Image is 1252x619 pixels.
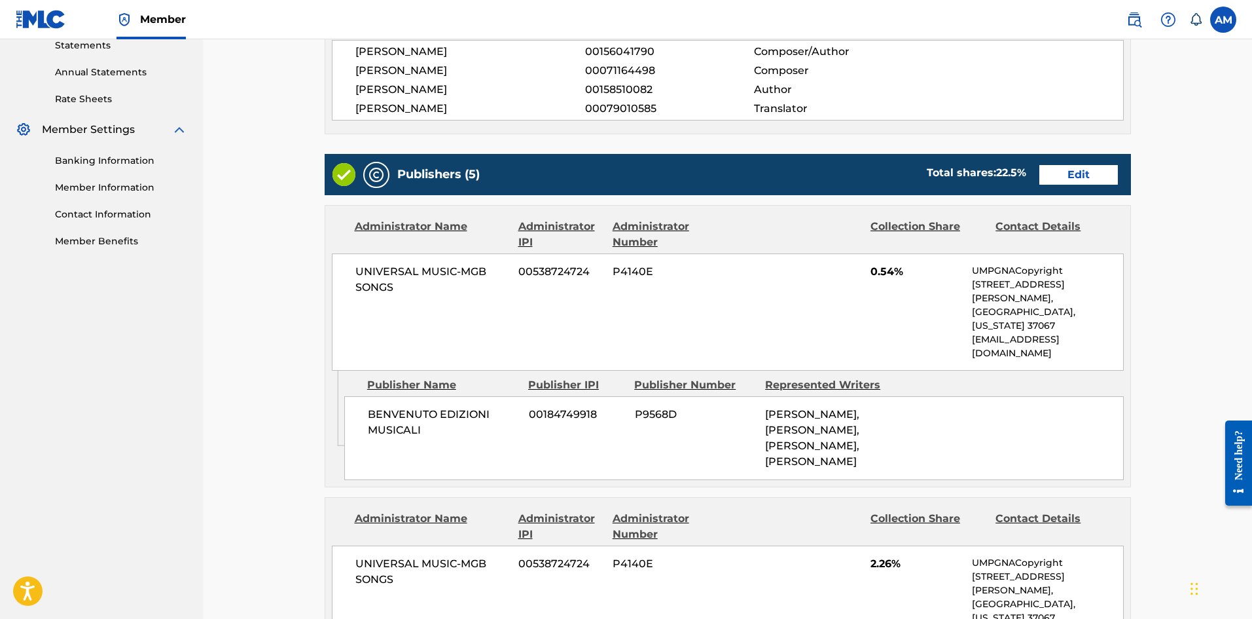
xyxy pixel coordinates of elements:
[613,511,728,542] div: Administrator Number
[585,44,754,60] span: 00156041790
[355,63,586,79] span: [PERSON_NAME]
[972,333,1122,360] p: [EMAIL_ADDRESS][DOMAIN_NAME]
[754,82,908,98] span: Author
[1210,7,1236,33] div: User Menu
[55,154,187,168] a: Banking Information
[368,407,519,438] span: BENVENUTO EDIZIONI MUSICALI
[171,122,187,138] img: expand
[1215,411,1252,516] iframe: Resource Center
[16,122,31,138] img: Member Settings
[765,408,859,468] span: [PERSON_NAME], [PERSON_NAME], [PERSON_NAME], [PERSON_NAME]
[55,66,187,79] a: Annual Statements
[16,10,66,29] img: MLC Logo
[140,12,186,27] span: Member
[1187,556,1252,619] iframe: Chat Widget
[635,407,756,422] span: P9568D
[355,101,586,117] span: [PERSON_NAME]
[870,264,963,280] span: 0.54%
[995,511,1111,542] div: Contact Details
[1160,12,1176,28] img: help
[355,82,586,98] span: [PERSON_NAME]
[972,305,1122,333] p: [GEOGRAPHIC_DATA], [US_STATE] 37067
[585,82,754,98] span: 00158510082
[1039,165,1118,185] a: Edit
[367,377,518,393] div: Publisher Name
[1121,7,1147,33] a: Public Search
[972,570,1122,597] p: [STREET_ADDRESS][PERSON_NAME],
[870,511,986,542] div: Collection Share
[995,219,1111,250] div: Contact Details
[1126,12,1142,28] img: search
[332,163,355,186] img: Valid
[528,377,624,393] div: Publisher IPI
[355,511,509,542] div: Administrator Name
[972,264,1122,278] p: UMPGNACopyright
[613,219,728,250] div: Administrator Number
[55,181,187,195] a: Member Information
[972,556,1122,570] p: UMPGNACopyright
[55,39,187,52] a: Statements
[754,44,908,60] span: Composer/Author
[927,165,1026,181] div: Total shares:
[585,101,754,117] span: 00079010585
[1190,569,1198,609] div: Drag
[613,264,728,280] span: P4140E
[518,219,603,250] div: Administrator IPI
[870,556,963,572] span: 2.26%
[1155,7,1181,33] div: Help
[765,377,886,393] div: Represented Writers
[613,556,728,572] span: P4140E
[116,12,132,28] img: Top Rightsholder
[355,556,509,588] span: UNIVERSAL MUSIC-MGB SONGS
[397,167,480,182] h5: Publishers (5)
[754,101,908,117] span: Translator
[634,377,755,393] div: Publisher Number
[55,234,187,248] a: Member Benefits
[55,92,187,106] a: Rate Sheets
[529,407,625,422] span: 00184749918
[1189,13,1202,26] div: Notifications
[585,63,754,79] span: 00071164498
[996,166,1026,179] span: 22.5 %
[355,264,509,295] span: UNIVERSAL MUSIC-MGB SONGS
[518,556,603,572] span: 00538724724
[870,219,986,250] div: Collection Share
[518,264,603,280] span: 00538724724
[972,278,1122,305] p: [STREET_ADDRESS][PERSON_NAME],
[754,63,908,79] span: Composer
[368,167,384,183] img: Publishers
[355,44,586,60] span: [PERSON_NAME]
[518,511,603,542] div: Administrator IPI
[55,208,187,221] a: Contact Information
[42,122,135,138] span: Member Settings
[355,219,509,250] div: Administrator Name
